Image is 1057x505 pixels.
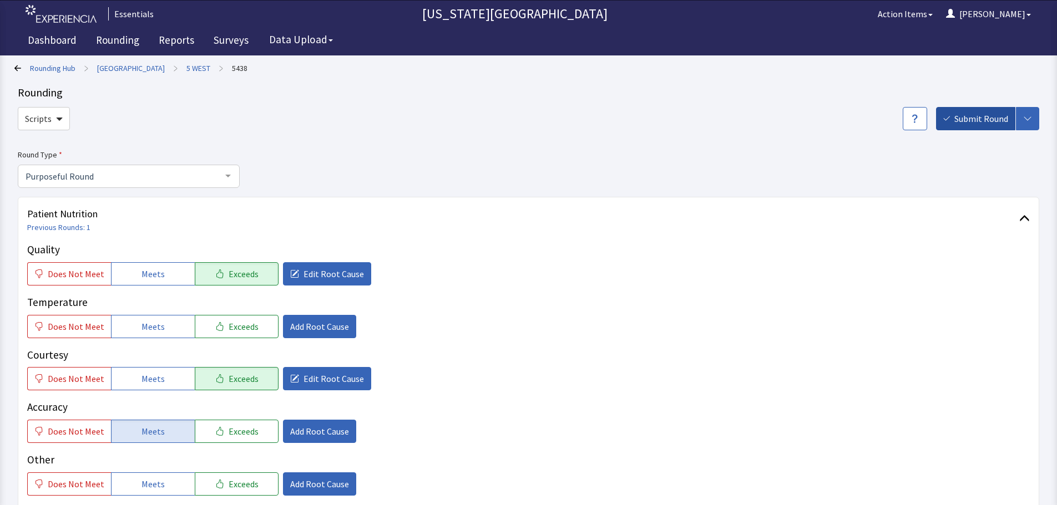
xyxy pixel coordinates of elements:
span: Edit Root Cause [304,372,364,385]
img: experiencia_logo.png [26,5,97,23]
p: Accuracy [27,399,1030,415]
button: Edit Root Cause [283,262,371,285]
button: Scripts [18,107,70,130]
span: Add Root Cause [290,425,349,438]
button: Does Not Meet [27,315,111,338]
button: Meets [111,472,195,496]
a: 5438 [232,63,247,74]
label: Round Type [18,148,240,161]
button: Add Root Cause [283,420,356,443]
span: Meets [141,425,165,438]
span: Does Not Meet [48,320,104,333]
p: Temperature [27,294,1030,310]
span: Meets [141,372,165,385]
p: Courtesy [27,347,1030,363]
span: Meets [141,267,165,280]
a: [GEOGRAPHIC_DATA] [97,63,165,74]
button: Does Not Meet [27,262,111,285]
button: Does Not Meet [27,472,111,496]
a: Surveys [205,28,257,55]
span: Edit Root Cause [304,267,364,280]
button: Does Not Meet [27,420,111,443]
div: Essentials [108,7,154,21]
p: Quality [27,242,1030,258]
button: Exceeds [195,262,279,285]
button: Meets [111,367,195,390]
span: Meets [141,477,165,491]
span: Scripts [25,112,52,125]
p: [US_STATE][GEOGRAPHIC_DATA] [158,5,871,23]
span: > [174,57,178,79]
span: Does Not Meet [48,267,104,280]
div: Rounding [18,85,1039,100]
a: Previous Rounds: 1 [27,222,90,232]
span: Submit Round [954,112,1008,125]
a: 5 WEST [186,63,210,74]
button: Add Root Cause [283,472,356,496]
button: Exceeds [195,367,279,390]
button: Exceeds [195,472,279,496]
span: Exceeds [229,320,259,333]
span: > [219,57,223,79]
a: Dashboard [19,28,85,55]
button: Data Upload [262,29,340,50]
button: Does Not Meet [27,367,111,390]
p: Other [27,452,1030,468]
span: Add Root Cause [290,320,349,333]
button: Meets [111,262,195,285]
a: Rounding Hub [30,63,75,74]
button: Edit Root Cause [283,367,371,390]
span: Does Not Meet [48,372,104,385]
span: Meets [141,320,165,333]
span: Exceeds [229,372,259,385]
a: Reports [150,28,203,55]
span: Add Root Cause [290,477,349,491]
a: Rounding [88,28,148,55]
button: [PERSON_NAME] [939,3,1038,25]
button: Exceeds [195,315,279,338]
span: Patient Nutrition [27,206,1019,222]
span: Exceeds [229,267,259,280]
button: Meets [111,420,195,443]
button: Action Items [871,3,939,25]
button: Submit Round [936,107,1015,130]
span: Does Not Meet [48,477,104,491]
button: Meets [111,315,195,338]
button: Add Root Cause [283,315,356,338]
span: Purposeful Round [23,170,217,182]
button: Exceeds [195,420,279,443]
span: Exceeds [229,477,259,491]
span: > [84,57,88,79]
span: Exceeds [229,425,259,438]
span: Does Not Meet [48,425,104,438]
